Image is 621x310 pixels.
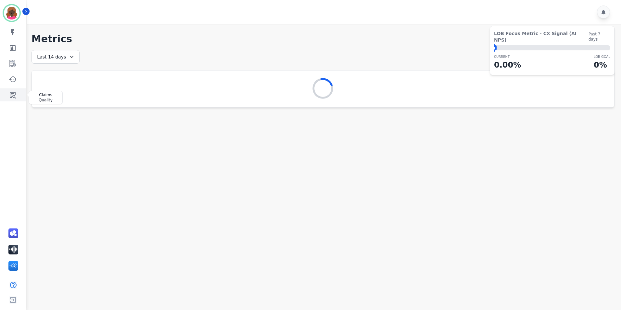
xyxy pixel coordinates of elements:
[594,54,610,59] p: LOB Goal
[32,33,615,45] h1: Metrics
[494,30,589,43] span: LOB Focus Metric - CX Signal (AI NPS)
[594,59,610,71] p: 0 %
[494,45,497,50] div: ⬤
[494,54,521,59] p: CURRENT
[494,59,521,71] p: 0.00 %
[589,32,610,42] span: Past 7 days
[32,50,80,64] div: Last 14 days
[4,5,19,21] img: Bordered avatar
